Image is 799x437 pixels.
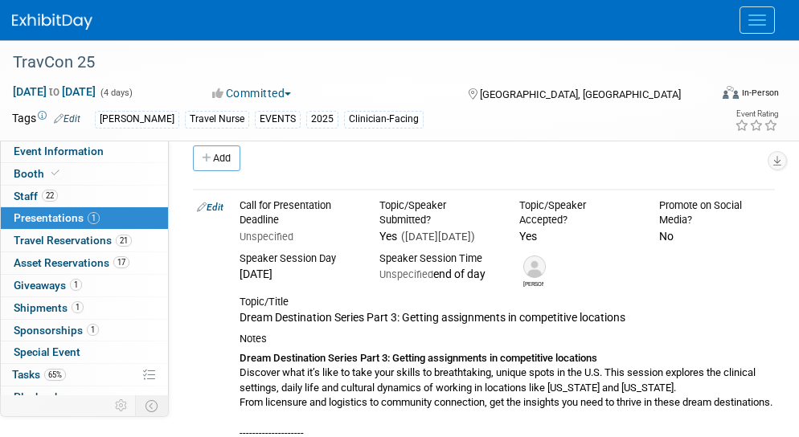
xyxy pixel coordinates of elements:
[379,268,433,280] span: Unspecified
[7,48,702,77] div: TravCon 25
[1,364,168,386] a: Tasks65%
[1,163,168,185] a: Booth
[379,198,495,228] div: Topic/Speaker Submitted?
[379,251,495,266] div: Speaker Session Time
[12,368,66,381] span: Tasks
[344,111,424,128] div: Clinician-Facing
[54,113,80,125] a: Edit
[87,324,99,336] span: 1
[735,110,778,118] div: Event Rating
[661,84,778,108] div: Event Format
[1,341,168,363] a: Special Event
[723,86,739,99] img: Format-Inperson.png
[240,352,597,364] b: Dream Destination Series Part 3: Getting assignments in competitive locations
[88,212,100,224] span: 1
[240,332,775,346] div: Notes
[14,256,129,269] span: Asset Reservations
[523,278,543,288] div: Perry Baggett
[240,231,293,243] span: Unspecified
[1,297,168,319] a: Shipments1
[42,190,58,202] span: 22
[108,395,136,416] td: Personalize Event Tab Strip
[72,301,84,313] span: 1
[136,395,169,416] td: Toggle Event Tabs
[519,228,635,244] div: Yes
[14,234,132,247] span: Travel Reservations
[12,84,96,99] span: [DATE] [DATE]
[14,167,63,180] span: Booth
[1,207,168,229] a: Presentations1
[255,111,301,128] div: EVENTS
[1,230,168,251] a: Travel Reservations21
[1,252,168,274] a: Asset Reservations17
[519,255,547,288] div: Perry Baggett
[1,275,168,296] a: Giveaways1
[51,169,59,178] i: Booth reservation complete
[44,369,66,381] span: 65%
[14,324,99,337] span: Sponsorships
[14,345,80,358] span: Special Event
[401,231,475,243] span: ([DATE][DATE])
[12,110,80,129] td: Tags
[1,320,168,341] a: Sponsorships1
[14,190,58,202] span: Staff
[379,228,495,245] div: Yes
[379,266,495,282] div: end of day
[480,88,681,100] span: [GEOGRAPHIC_DATA], [GEOGRAPHIC_DATA]
[47,85,62,98] span: to
[741,87,779,99] div: In-Person
[240,251,355,266] div: Speaker Session Day
[193,145,240,171] a: Add
[14,301,84,314] span: Shipments
[116,235,132,247] span: 21
[197,202,223,213] a: Edit
[519,198,635,228] div: Topic/Speaker Accepted?
[1,386,168,408] a: Playbook
[12,14,92,30] img: ExhibitDay
[659,198,775,228] div: Promote on Social Media?
[240,198,355,228] div: Call for Presentation Deadline
[659,228,775,244] div: No
[306,111,338,128] div: 2025
[14,390,60,403] span: Playbook
[99,88,133,98] span: (4 days)
[240,268,272,280] span: [DATE]
[740,6,775,34] button: Menu
[14,145,104,157] span: Event Information
[95,111,179,128] div: [PERSON_NAME]
[1,186,168,207] a: Staff22
[523,255,546,278] img: Perry Baggett
[207,85,297,101] button: Committed
[70,279,82,291] span: 1
[14,211,100,224] span: Presentations
[1,141,168,162] a: Event Information
[240,295,775,309] div: Topic/Title
[113,256,129,268] span: 17
[185,111,249,128] div: Travel Nurse
[240,311,625,324] span: Dream Destination Series Part 3: Getting assignments in competitive locations
[14,279,82,292] span: Giveaways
